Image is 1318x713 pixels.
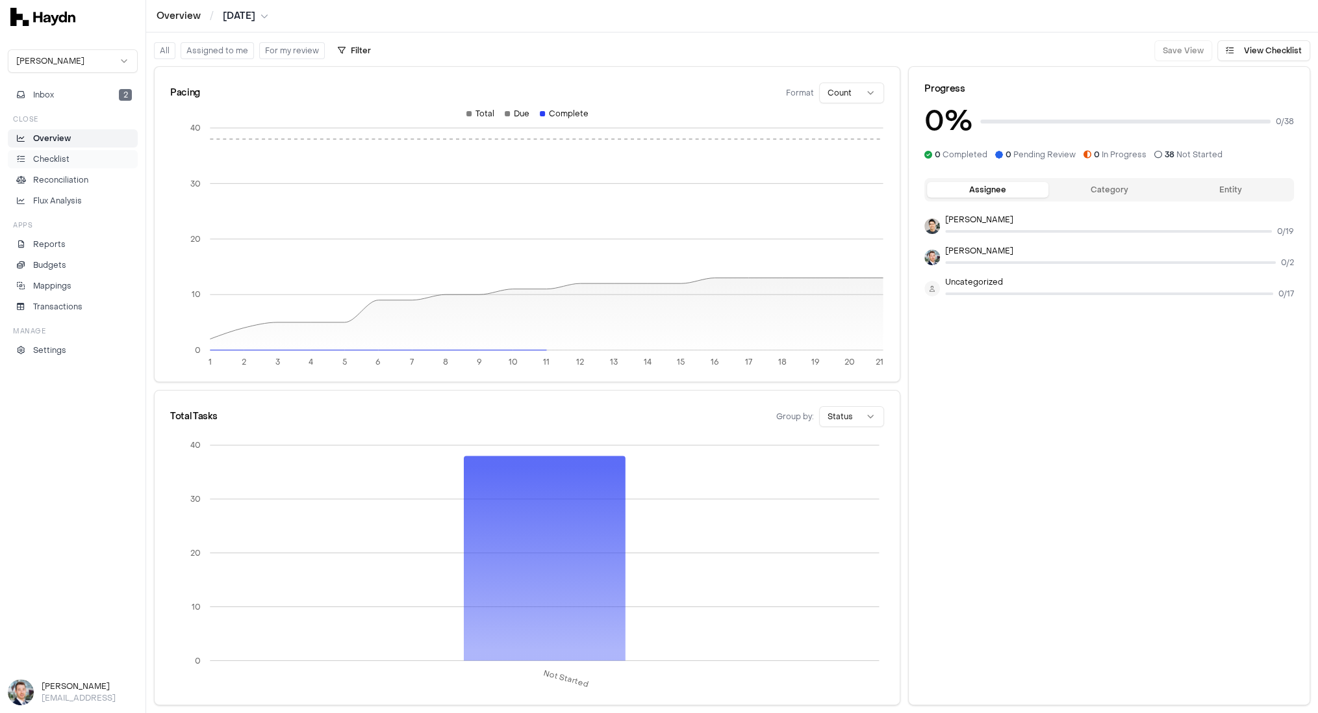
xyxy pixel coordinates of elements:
[776,411,814,422] span: Group by:
[1217,40,1310,61] button: View Checklist
[42,692,138,704] p: [EMAIL_ADDRESS]
[745,357,752,367] tspan: 17
[8,171,138,189] a: Reconciliation
[33,280,71,292] p: Mappings
[1276,116,1294,127] span: 0 / 38
[711,357,719,367] tspan: 16
[181,42,254,59] button: Assigned to me
[190,494,201,504] tspan: 30
[10,8,75,26] img: svg+xml,%3c
[1094,149,1100,160] span: 0
[13,114,38,124] h3: Close
[410,357,414,367] tspan: 7
[157,10,201,23] a: Overview
[8,679,34,705] img: Ole Heine
[8,277,138,295] a: Mappings
[8,150,138,168] a: Checklist
[543,357,550,367] tspan: 11
[811,357,820,367] tspan: 19
[1094,149,1147,160] span: In Progress
[8,298,138,316] a: Transactions
[259,42,325,59] button: For my review
[924,101,972,142] h3: 0 %
[927,182,1048,198] button: Assignee
[33,344,66,356] p: Settings
[945,214,1294,225] p: [PERSON_NAME]
[33,174,88,186] p: Reconciliation
[154,42,175,59] button: All
[610,357,618,367] tspan: 13
[935,149,941,160] span: 0
[8,192,138,210] a: Flux Analysis
[195,655,201,666] tspan: 0
[8,256,138,274] a: Budgets
[1277,226,1294,237] span: 0 / 19
[170,86,200,99] div: Pacing
[375,357,381,367] tspan: 6
[443,357,448,367] tspan: 8
[13,220,32,230] h3: Apps
[1281,257,1294,268] span: 0 / 2
[8,129,138,148] a: Overview
[505,109,529,119] div: Due
[945,246,1294,256] p: [PERSON_NAME]
[223,10,268,23] button: [DATE]
[786,88,814,98] span: Format
[8,341,138,359] a: Settings
[242,357,246,367] tspan: 2
[8,86,138,104] button: Inbox2
[576,357,584,367] tspan: 12
[466,109,494,119] div: Total
[157,10,268,23] nav: breadcrumb
[342,357,348,367] tspan: 5
[1170,182,1291,198] button: Entity
[677,357,685,367] tspan: 15
[844,357,855,367] tspan: 20
[192,602,201,612] tspan: 10
[119,89,132,101] span: 2
[13,326,45,336] h3: Manage
[190,548,201,558] tspan: 20
[644,357,652,367] tspan: 14
[33,89,54,101] span: Inbox
[275,357,279,367] tspan: 3
[945,277,1294,287] p: Uncategorized
[207,9,216,22] span: /
[33,153,70,165] p: Checklist
[1006,149,1011,160] span: 0
[1048,182,1170,198] button: Category
[778,357,787,367] tspan: 18
[223,10,255,23] span: [DATE]
[1165,149,1223,160] span: Not Started
[170,410,217,423] div: Total Tasks
[924,250,940,265] img: Ole Heine
[477,357,482,367] tspan: 9
[509,357,518,367] tspan: 10
[209,357,212,367] tspan: 1
[190,179,201,189] tspan: 30
[195,345,201,356] tspan: 0
[33,195,82,207] p: Flux Analysis
[190,440,201,450] tspan: 40
[1165,149,1174,160] span: 38
[1278,289,1294,299] span: 0 / 17
[924,218,940,234] img: Jeremy Hon
[935,149,987,160] span: Completed
[190,123,201,133] tspan: 40
[42,681,138,692] h3: [PERSON_NAME]
[543,668,590,690] tspan: Not Started
[33,301,82,313] p: Transactions
[33,133,71,144] p: Overview
[33,259,66,271] p: Budgets
[190,234,201,244] tspan: 20
[924,83,1294,96] div: Progress
[876,357,883,367] tspan: 21
[309,357,313,367] tspan: 4
[1006,149,1076,160] span: Pending Review
[33,239,66,250] p: Reports
[192,289,201,300] tspan: 10
[330,40,379,61] button: Filter
[8,235,138,253] a: Reports
[540,109,589,119] div: Complete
